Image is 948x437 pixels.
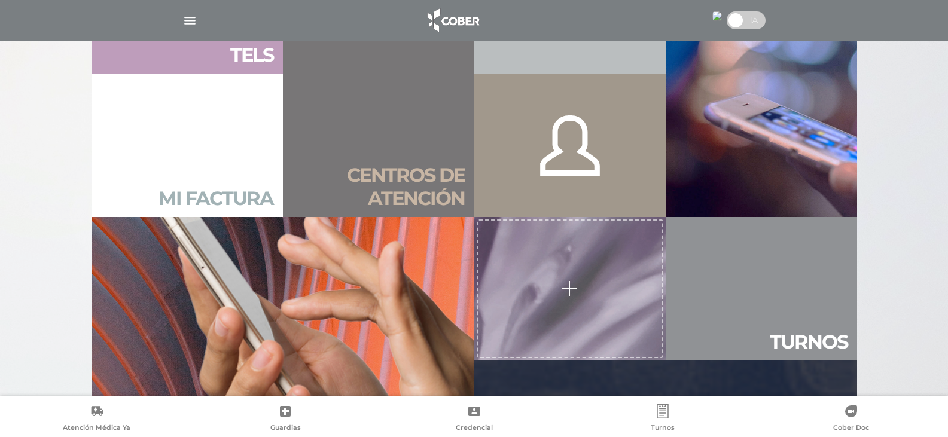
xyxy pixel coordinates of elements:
a: Turnos [568,404,757,435]
a: Guardias [191,404,379,435]
img: logo_cober_home-white.png [421,6,484,35]
span: Cober Doc [833,423,869,434]
h2: Tels [230,44,273,66]
img: 18177 [712,11,722,21]
span: Guardias [270,423,301,434]
a: Turnos [666,217,857,360]
span: Atención Médica Ya [63,423,130,434]
a: Credencial [380,404,568,435]
img: Cober_menu-lines-white.svg [182,13,197,28]
a: Atención Médica Ya [2,404,191,435]
span: Credencial [456,423,493,434]
a: Mi factura [92,74,283,217]
a: Cober Doc [757,404,946,435]
h2: Centros de atención [292,164,465,210]
h2: Mi factura [158,187,273,210]
span: Turnos [651,423,675,434]
h2: Tur nos [770,331,848,353]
